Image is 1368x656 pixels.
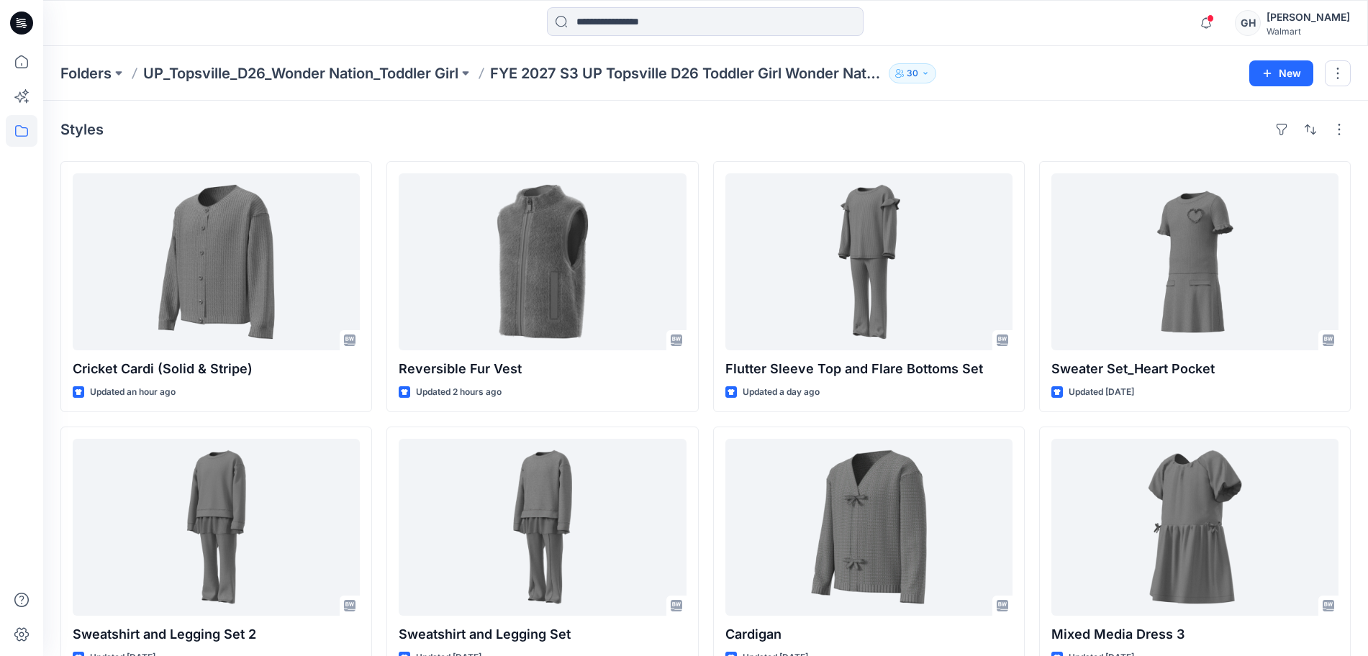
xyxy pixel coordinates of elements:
[73,624,360,644] p: Sweatshirt and Legging Set 2
[399,624,686,644] p: Sweatshirt and Legging Set
[725,439,1013,616] a: Cardigan
[1235,10,1261,36] div: GH
[1267,9,1350,26] div: [PERSON_NAME]
[73,173,360,350] a: Cricket Cardi (Solid & Stripe)
[1051,359,1338,379] p: Sweater Set_Heart Pocket
[60,63,112,83] a: Folders
[725,173,1013,350] a: Flutter Sleeve Top and Flare Bottoms Set
[1069,385,1134,400] p: Updated [DATE]
[399,173,686,350] a: Reversible Fur Vest
[60,121,104,138] h4: Styles
[1051,173,1338,350] a: Sweater Set_Heart Pocket
[889,63,936,83] button: 30
[490,63,883,83] p: FYE 2027 S3 UP Topsville D26 Toddler Girl Wonder Nation
[399,439,686,616] a: Sweatshirt and Legging Set
[90,385,176,400] p: Updated an hour ago
[143,63,458,83] a: UP_Topsville_D26_Wonder Nation_Toddler Girl
[1267,26,1350,37] div: Walmart
[73,359,360,379] p: Cricket Cardi (Solid & Stripe)
[725,359,1013,379] p: Flutter Sleeve Top and Flare Bottoms Set
[743,385,820,400] p: Updated a day ago
[73,439,360,616] a: Sweatshirt and Legging Set 2
[1051,624,1338,644] p: Mixed Media Dress 3
[725,624,1013,644] p: Cardigan
[1051,439,1338,616] a: Mixed Media Dress 3
[399,359,686,379] p: Reversible Fur Vest
[1249,60,1313,86] button: New
[416,385,502,400] p: Updated 2 hours ago
[907,65,918,81] p: 30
